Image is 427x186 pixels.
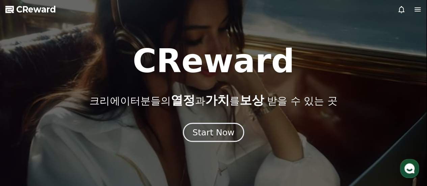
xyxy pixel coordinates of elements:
[170,93,195,107] span: 열정
[5,4,56,15] a: CReward
[192,127,234,138] div: Start Now
[21,140,25,145] span: 홈
[16,4,56,15] span: CReward
[62,140,70,146] span: 대화
[184,130,243,136] a: Start Now
[205,93,229,107] span: 가치
[239,93,264,107] span: 보상
[104,140,112,145] span: 설정
[45,130,87,147] a: 대화
[183,123,244,142] button: Start Now
[87,130,130,147] a: 설정
[89,94,337,107] p: 크리에이터분들의 과 를 받을 수 있는 곳
[133,45,294,77] h1: CReward
[2,130,45,147] a: 홈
